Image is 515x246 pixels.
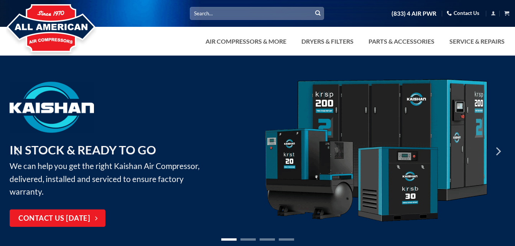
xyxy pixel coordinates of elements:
[10,143,156,157] strong: IN STOCK & READY TO GO
[260,238,275,241] li: Page dot 3
[263,79,489,224] img: Kaishan
[18,213,90,224] span: Contact Us [DATE]
[297,34,358,49] a: Dryers & Filters
[312,8,324,19] button: Submit
[364,34,439,49] a: Parts & Accessories
[10,210,105,227] a: Contact Us [DATE]
[10,82,94,133] img: Kaishan
[221,238,237,241] li: Page dot 1
[491,8,496,18] a: Login
[392,7,436,20] a: (833) 4 AIR PWR
[447,7,479,19] a: Contact Us
[201,34,291,49] a: Air Compressors & More
[491,132,505,171] button: Next
[445,34,509,49] a: Service & Repairs
[10,132,24,171] button: Previous
[190,7,324,20] input: Search…
[279,238,294,241] li: Page dot 4
[10,141,201,198] p: We can help you get the right Kaishan Air Compressor, delivered, installed and serviced to ensure...
[240,238,256,241] li: Page dot 2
